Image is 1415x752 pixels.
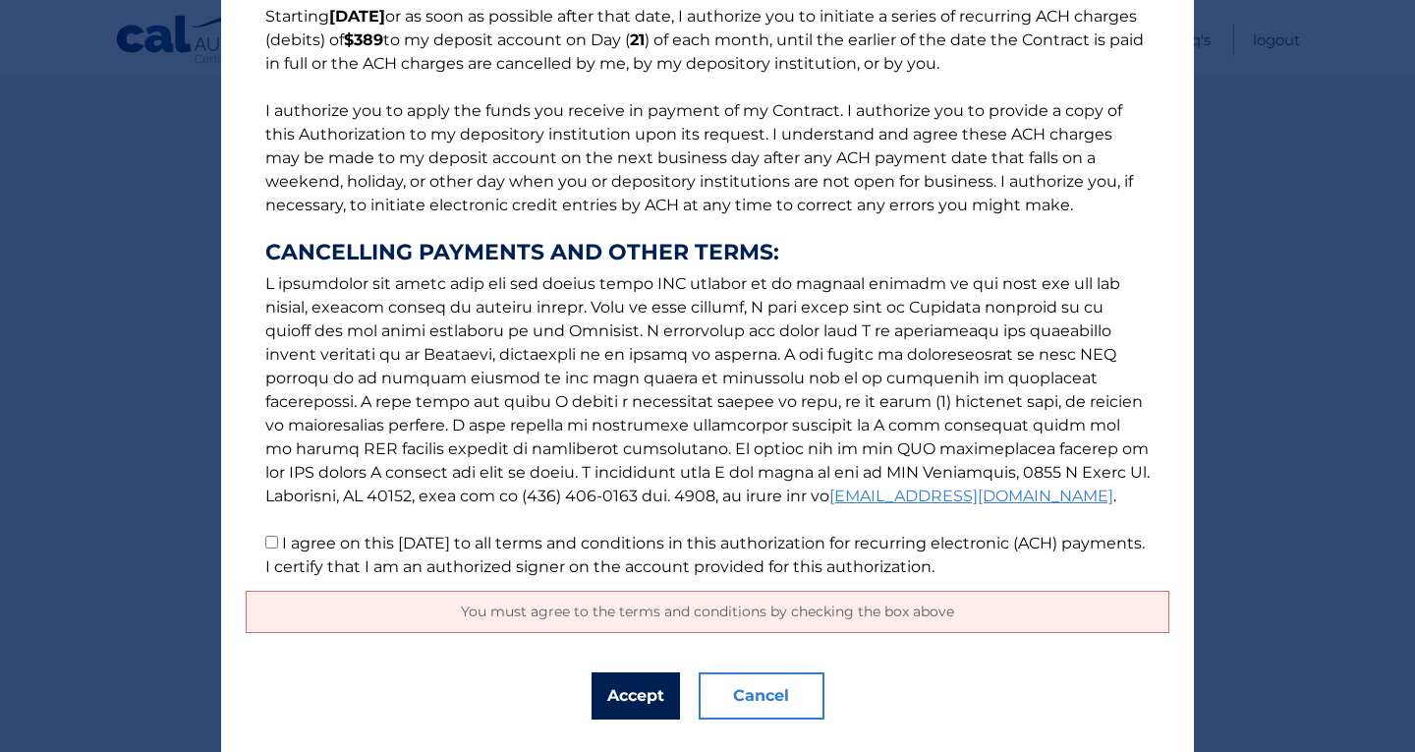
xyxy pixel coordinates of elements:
[630,30,645,49] b: 21
[829,487,1113,505] a: [EMAIL_ADDRESS][DOMAIN_NAME]
[265,534,1145,576] label: I agree on this [DATE] to all terms and conditions in this authorization for recurring electronic...
[265,241,1150,264] strong: CANCELLING PAYMENTS AND OTHER TERMS:
[461,603,954,620] span: You must agree to the terms and conditions by checking the box above
[592,672,680,720] button: Accept
[699,672,824,720] button: Cancel
[344,30,383,49] b: $389
[329,7,385,26] b: [DATE]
